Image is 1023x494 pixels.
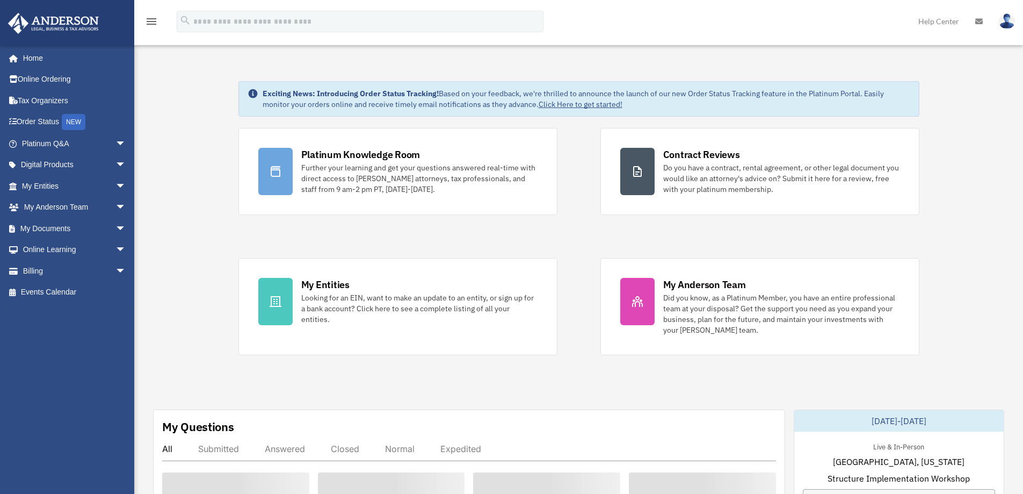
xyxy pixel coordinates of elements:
div: Looking for an EIN, want to make an update to an entity, or sign up for a bank account? Click her... [301,292,538,325]
span: arrow_drop_down [115,175,137,197]
div: Live & In-Person [865,440,933,452]
img: User Pic [999,13,1015,29]
a: My Entities Looking for an EIN, want to make an update to an entity, or sign up for a bank accoun... [238,258,557,355]
span: [GEOGRAPHIC_DATA], [US_STATE] [833,455,964,468]
i: menu [145,15,158,28]
strong: Exciting News: Introducing Order Status Tracking! [263,89,439,98]
a: Digital Productsarrow_drop_down [8,154,142,176]
a: Tax Organizers [8,90,142,111]
a: My Anderson Team Did you know, as a Platinum Member, you have an entire professional team at your... [600,258,919,355]
span: arrow_drop_down [115,154,137,176]
a: menu [145,19,158,28]
a: Platinum Knowledge Room Further your learning and get your questions answered real-time with dire... [238,128,557,215]
span: arrow_drop_down [115,133,137,155]
div: All [162,443,172,454]
a: Online Learningarrow_drop_down [8,239,142,261]
div: My Entities [301,278,350,291]
img: Anderson Advisors Platinum Portal [5,13,102,34]
i: search [179,15,191,26]
span: arrow_drop_down [115,260,137,282]
div: [DATE]-[DATE] [794,410,1004,432]
div: Contract Reviews [663,148,740,161]
a: My Documentsarrow_drop_down [8,218,142,239]
div: Answered [265,443,305,454]
span: arrow_drop_down [115,197,137,219]
span: Structure Implementation Workshop [828,472,970,485]
a: My Anderson Teamarrow_drop_down [8,197,142,218]
div: Expedited [440,443,481,454]
div: Based on your feedback, we're thrilled to announce the launch of our new Order Status Tracking fe... [263,88,910,110]
a: Contract Reviews Do you have a contract, rental agreement, or other legal document you would like... [600,128,919,215]
div: Did you know, as a Platinum Member, you have an entire professional team at your disposal? Get th... [663,292,899,335]
a: My Entitiesarrow_drop_down [8,175,142,197]
span: arrow_drop_down [115,218,137,240]
div: Further your learning and get your questions answered real-time with direct access to [PERSON_NAM... [301,162,538,195]
a: Platinum Q&Aarrow_drop_down [8,133,142,154]
a: Home [8,47,137,69]
a: Events Calendar [8,282,142,303]
div: Normal [385,443,415,454]
div: NEW [62,114,85,130]
a: Order StatusNEW [8,111,142,133]
div: Do you have a contract, rental agreement, or other legal document you would like an attorney's ad... [663,162,899,195]
a: Online Ordering [8,69,142,90]
div: My Questions [162,419,234,435]
span: arrow_drop_down [115,239,137,261]
a: Click Here to get started! [539,99,622,109]
div: Closed [331,443,359,454]
a: Billingarrow_drop_down [8,260,142,282]
div: Submitted [198,443,239,454]
div: Platinum Knowledge Room [301,148,420,161]
div: My Anderson Team [663,278,746,291]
